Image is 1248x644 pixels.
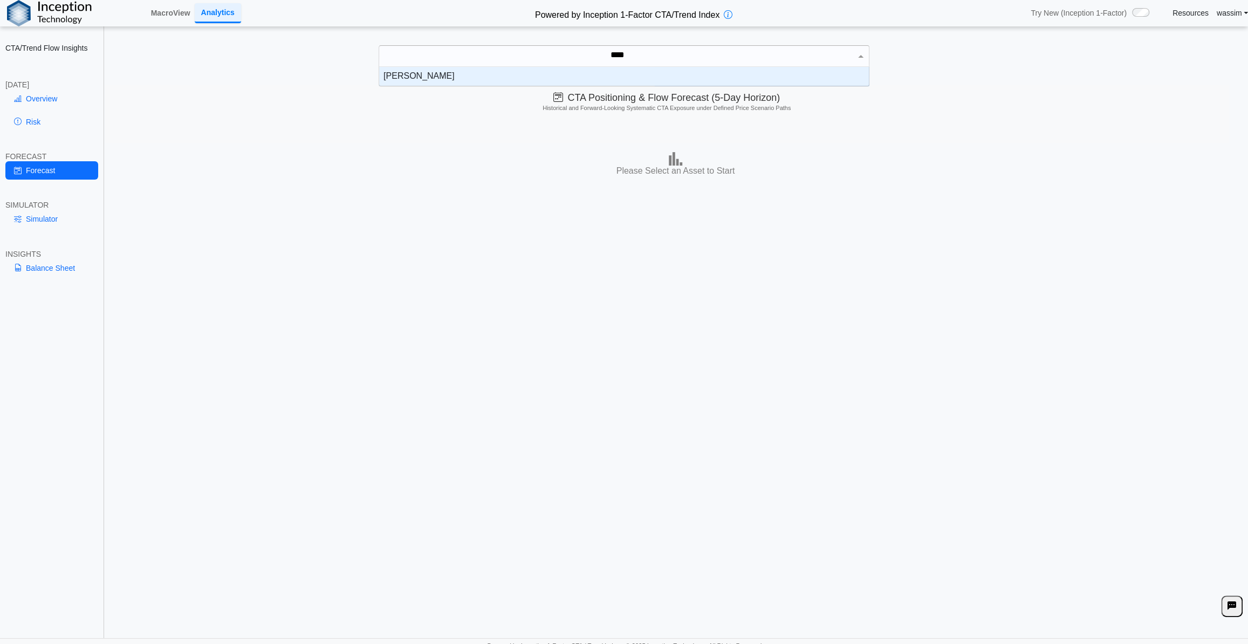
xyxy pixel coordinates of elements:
[1172,8,1209,18] a: Resources
[111,105,1222,112] h5: Historical and Forward-Looking Systematic CTA Exposure under Defined Price Scenario Paths
[5,210,98,228] a: Simulator
[1217,8,1248,18] a: wassim
[379,67,869,86] div: [PERSON_NAME]
[5,152,98,161] div: FORECAST
[553,92,780,103] span: CTA Positioning & Flow Forecast (5-Day Horizon)
[5,200,98,210] div: SIMULATOR
[5,80,98,90] div: [DATE]
[5,113,98,131] a: Risk
[379,67,869,86] div: grid
[1031,8,1127,18] span: Try New (Inception 1-Factor)
[5,259,98,277] a: Balance Sheet
[5,90,98,108] a: Overview
[195,3,241,23] a: Analytics
[485,166,866,177] h3: Please Select an Asset to Start
[531,5,724,21] h2: Powered by Inception 1-Factor CTA/Trend Index
[5,43,98,53] h2: CTA/Trend Flow Insights
[669,152,682,166] img: bar-chart.png
[147,4,195,22] a: MacroView
[5,249,98,259] div: INSIGHTS
[5,161,98,180] a: Forecast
